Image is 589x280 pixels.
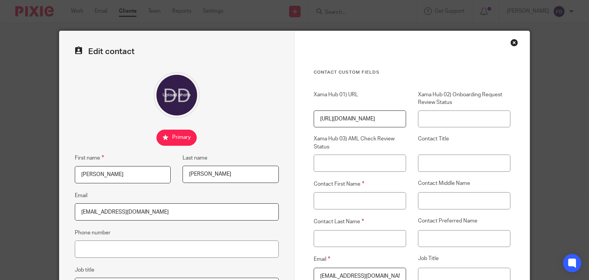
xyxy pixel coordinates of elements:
label: Xama Hub 03) AML Check Review Status [314,135,406,151]
label: Contact Last Name [314,217,406,226]
label: Contact Title [418,135,510,151]
label: Xama Hub 02) Onboarding Request Review Status [418,91,510,107]
label: First name [75,153,104,162]
label: Job Title [418,255,510,264]
label: Last name [183,154,207,162]
h3: Contact Custom fields [314,69,510,76]
div: Close this dialog window [510,39,518,46]
label: Contact Middle Name [418,180,510,188]
label: Phone number [75,229,110,237]
label: Email [75,192,87,199]
label: Job title [75,266,94,274]
label: Email [314,255,406,264]
h2: Edit contact [75,46,279,57]
label: Contact First Name [314,180,406,188]
label: Xama Hub 01) URL [314,91,406,107]
label: Contact Preferred Name [418,217,510,226]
